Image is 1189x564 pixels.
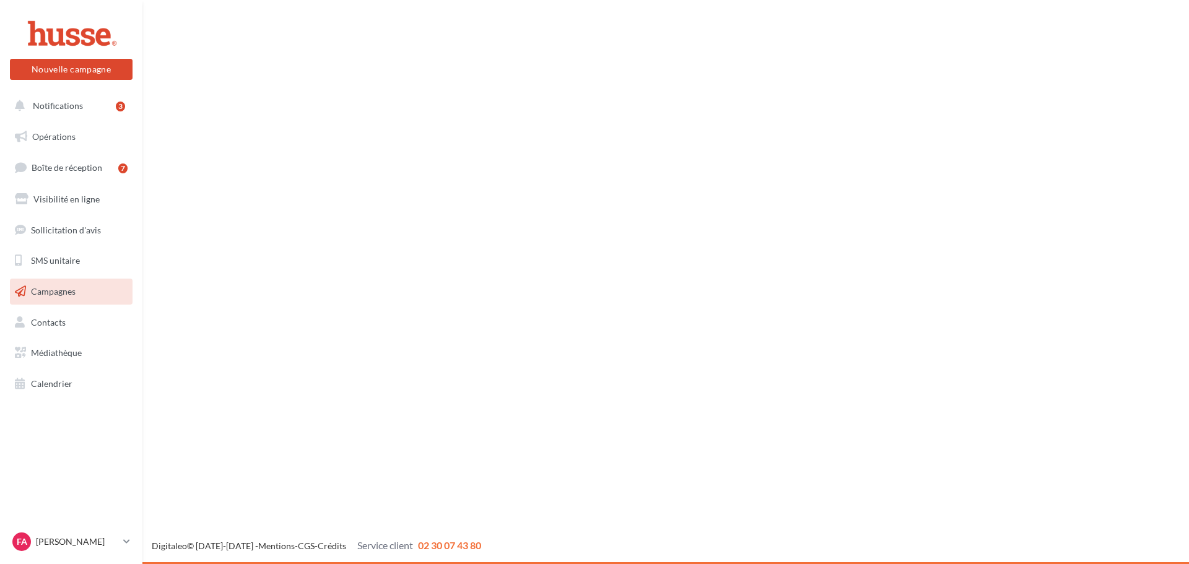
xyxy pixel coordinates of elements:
a: Médiathèque [7,340,135,366]
span: Boîte de réception [32,162,102,173]
a: Opérations [7,124,135,150]
a: Visibilité en ligne [7,186,135,212]
a: Crédits [318,540,346,551]
button: Notifications 3 [7,93,130,119]
span: SMS unitaire [31,255,80,266]
a: FA [PERSON_NAME] [10,530,133,553]
span: Service client [357,539,413,551]
span: Opérations [32,131,76,142]
span: Notifications [33,100,83,111]
span: FA [17,536,27,548]
a: CGS [298,540,315,551]
a: Mentions [258,540,295,551]
div: 7 [118,163,128,173]
span: Sollicitation d'avis [31,224,101,235]
span: Calendrier [31,378,72,389]
span: Visibilité en ligne [33,194,100,204]
div: 3 [116,102,125,111]
a: Digitaleo [152,540,187,551]
a: Sollicitation d'avis [7,217,135,243]
button: Nouvelle campagne [10,59,133,80]
span: Campagnes [31,286,76,297]
span: Contacts [31,317,66,328]
a: Boîte de réception7 [7,154,135,181]
span: 02 30 07 43 80 [418,539,481,551]
a: SMS unitaire [7,248,135,274]
span: Médiathèque [31,347,82,358]
a: Campagnes [7,279,135,305]
a: Calendrier [7,371,135,397]
p: [PERSON_NAME] [36,536,118,548]
a: Contacts [7,310,135,336]
span: © [DATE]-[DATE] - - - [152,540,481,551]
